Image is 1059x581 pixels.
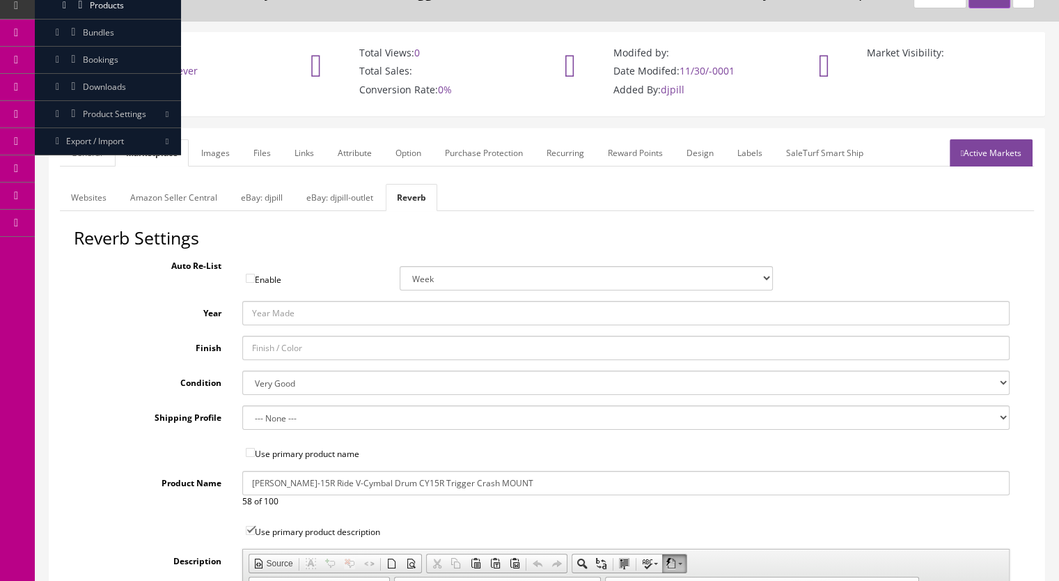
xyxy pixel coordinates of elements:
[74,336,232,355] label: Finish
[438,83,452,96] span: 0%
[386,184,437,211] a: Reverb
[60,184,118,211] a: Websites
[83,81,126,93] span: Downloads
[535,139,595,166] a: Recurring
[283,139,325,166] a: Links
[662,555,687,573] a: AutoCorrect
[74,371,232,389] label: Condition
[242,139,282,166] a: Files
[466,555,485,573] a: Paste
[572,84,777,96] p: Added By:
[485,555,505,573] a: Paste as plain text
[427,555,446,573] a: Cut
[327,139,383,166] a: Attribute
[295,184,384,211] a: eBay: djpill-outlet
[661,83,684,96] span: djpill
[242,301,1010,325] input: Year Made
[246,274,255,283] input: Enable
[74,254,232,272] label: Auto Re-List
[190,139,241,166] a: Images
[572,47,777,59] p: Modifed by:
[825,47,1030,59] p: Market Visibility:
[680,64,735,77] span: 11/30/-0001
[230,184,294,211] a: eBay: djpill
[83,54,118,65] span: Bookings
[638,555,662,573] a: Spell Checker
[232,440,1021,460] label: Use primary product name
[74,549,232,568] label: Description
[74,405,232,424] label: Shipping Profile
[572,555,592,573] a: Find
[265,558,293,570] span: Source
[775,139,874,166] a: SaleTurf Smart Ship
[446,555,466,573] a: Copy
[434,139,534,166] a: Purchase Protection
[414,46,420,59] span: 0
[359,555,379,573] a: Enable/Disable HTML Tag Autocomplete
[597,139,674,166] a: Reward Points
[242,471,1010,495] input: Product Name
[301,555,320,573] a: Format Selection
[384,139,432,166] a: Option
[317,47,523,59] p: Total Views:
[246,448,255,457] input: Use primary product name
[592,555,611,573] a: Replace
[254,495,279,507] span: of 100
[242,336,1010,360] input: Finish / Color
[675,139,725,166] a: Design
[232,266,390,286] label: Enable
[35,74,181,101] a: Downloads
[528,555,547,573] a: Undo
[74,301,232,320] label: Year
[232,518,1021,539] label: Use primary product description
[249,555,297,573] a: Source
[382,555,402,573] a: New Page
[320,555,340,573] a: Comment Selection
[35,128,181,155] a: Export / Import
[83,26,114,38] span: Bundles
[317,65,523,77] p: Total Sales:
[246,526,255,535] input: Use primary product description
[171,64,198,77] span: never
[950,139,1033,166] a: Active Markets
[83,108,146,120] span: Product Settings
[572,65,777,77] p: Date Modifed:
[35,47,181,74] a: Bookings
[35,20,181,47] a: Bundles
[547,555,567,573] a: Redo
[317,84,523,96] p: Conversion Rate:
[615,555,634,573] a: Select All
[74,228,1020,248] h2: Reverb Settings
[402,555,421,573] a: Preview
[119,184,228,211] a: Amazon Seller Central
[726,139,774,166] a: Labels
[242,495,252,507] span: 58
[74,471,232,490] label: Product Name
[340,555,359,573] a: Uncomment Selection
[505,555,524,573] a: Paste from Word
